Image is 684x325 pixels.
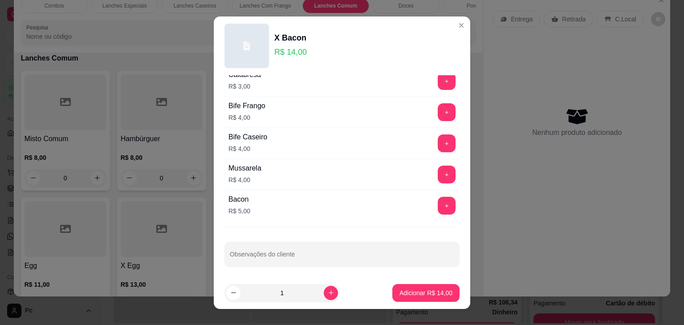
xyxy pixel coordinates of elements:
button: Close [454,18,468,32]
button: Adicionar R$ 14,00 [392,284,460,302]
div: Mussarela [228,163,261,174]
div: Bife Caseiro [228,132,267,142]
div: X Bacon [274,32,307,44]
input: Observações do cliente [230,253,454,262]
p: R$ 4,00 [228,175,261,184]
div: Bacon [228,194,250,205]
button: decrease-product-quantity [226,286,240,300]
p: R$ 14,00 [274,46,307,58]
div: Bife Frango [228,101,265,111]
button: add [438,197,456,215]
button: add [438,134,456,152]
button: add [438,72,456,90]
button: add [438,103,456,121]
p: R$ 4,00 [228,144,267,153]
p: R$ 3,00 [228,82,261,91]
button: increase-product-quantity [324,286,338,300]
p: R$ 5,00 [228,207,250,215]
p: R$ 4,00 [228,113,265,122]
button: add [438,166,456,183]
p: Adicionar R$ 14,00 [399,288,452,297]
